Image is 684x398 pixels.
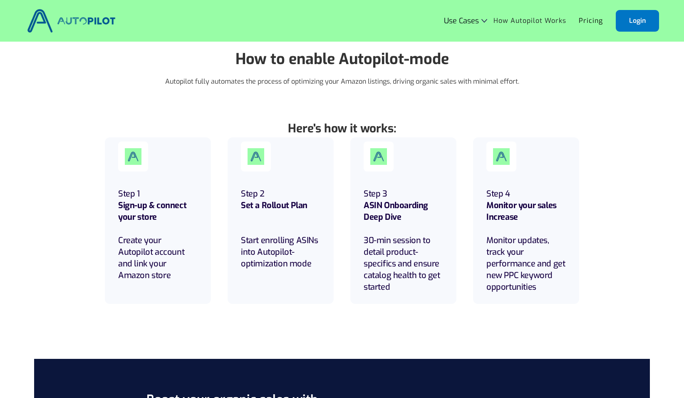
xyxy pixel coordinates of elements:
strong: ASIN Onboarding Deep Dive ‍ [364,200,428,223]
div: Use Cases [444,17,479,25]
h5: Step 3 30-min session to detail product- specifics and ensure catalog health to get started [364,188,443,293]
strong: Monitor your sales Increase ‍ [486,200,557,223]
p: Autopilot fully automates the process of optimizing your Amazon listings, driving organic sales w... [165,77,519,87]
h6: Step 1 Create your Autopilot account and link your Amazon store [118,188,198,281]
h5: Step 4 Monitor updates, track your performance and get new PPC keyword opportunities [486,188,566,293]
h5: Step 2 Start enrolling ASINs into Autopilot-optimization mode [241,188,320,270]
a: Login [616,10,659,32]
a: How Autopilot Works [487,13,572,29]
strong: Here's how it works: [288,121,397,136]
a: Pricing [572,13,609,29]
div: Use Cases [444,17,487,25]
strong: How to enable Autopilot-mode [235,49,449,69]
strong: Set a Rollout Plan ‍ [241,200,307,211]
strong: Sign-up & connect your store [118,200,186,223]
img: Icon Rounded Chevron Dark - BRIX Templates [481,19,487,22]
